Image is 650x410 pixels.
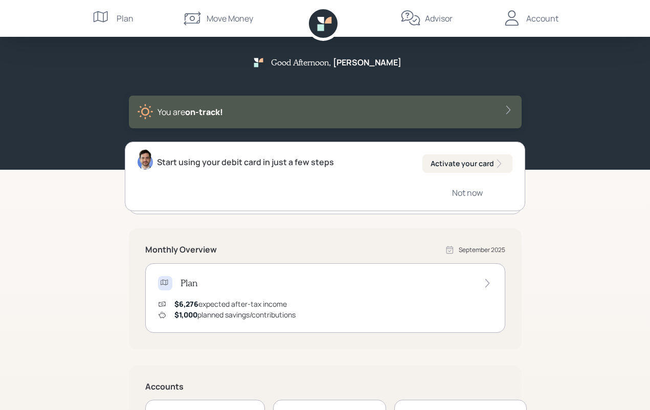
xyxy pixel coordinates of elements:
[181,278,197,289] h4: Plan
[174,299,198,309] span: $6,276
[431,158,504,169] div: Activate your card
[207,12,253,25] div: Move Money
[185,106,223,118] span: on‑track!
[333,58,401,67] h5: [PERSON_NAME]
[157,156,334,168] div: Start using your debit card in just a few steps
[425,12,453,25] div: Advisor
[158,106,223,118] div: You are
[452,187,483,198] div: Not now
[526,12,558,25] div: Account
[145,382,505,392] h5: Accounts
[174,310,197,320] span: $1,000
[145,245,217,255] h5: Monthly Overview
[422,154,512,173] button: Activate your card
[137,104,153,120] img: sunny-XHVQM73Q.digested.png
[459,245,505,255] div: September 2025
[174,309,296,320] div: planned savings/contributions
[138,149,153,170] img: jonah-coleman-headshot.png
[271,57,331,67] h5: Good Afternoon ,
[117,12,133,25] div: Plan
[174,299,287,309] div: expected after-tax income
